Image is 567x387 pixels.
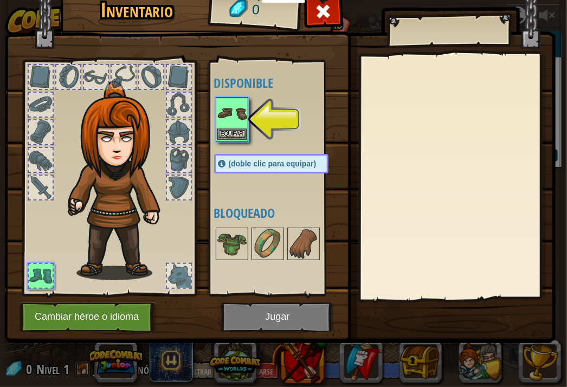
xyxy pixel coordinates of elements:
[251,2,260,17] font: 0
[217,229,247,259] img: portrait.png
[214,204,275,222] font: Bloqueado
[221,131,243,137] font: Equipar
[253,229,283,259] img: portrait.png
[229,159,317,168] font: (doble clic para equipar)
[35,312,139,322] font: Cambiar héroe o idioma
[20,302,157,332] button: Cambiar héroe o idioma
[217,98,247,128] img: portrait.png
[63,81,179,280] img: hair_f2.png
[214,74,274,92] font: Disponible
[217,128,247,140] button: Equipar
[288,229,319,259] img: portrait.png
